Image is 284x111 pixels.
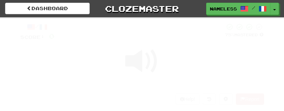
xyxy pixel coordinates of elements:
[210,6,237,12] span: NamelessFrost3882
[85,18,90,24] span: 0
[5,3,90,14] a: Dashboard
[165,18,170,24] span: 0
[203,93,216,105] button: Round history (alt+y)
[236,93,264,105] button: Report
[20,23,54,31] div: /
[225,32,234,37] span: 75 %
[176,93,200,105] button: Help!
[100,3,184,15] a: Clozemaster
[225,32,264,38] div: Mastered
[252,5,255,10] span: /
[20,34,45,40] span: Score:
[206,3,270,15] a: NamelessFrost3882 /
[49,32,54,40] span: 0
[229,18,234,24] span: 9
